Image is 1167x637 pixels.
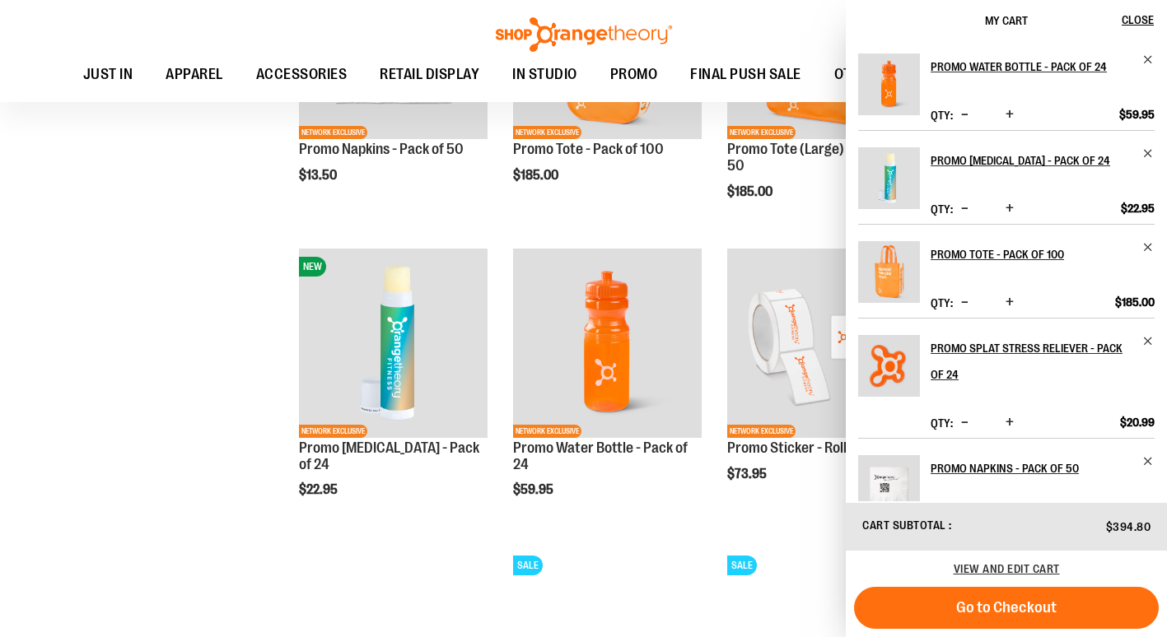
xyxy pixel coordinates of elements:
a: Promo Water Bottle - Pack of 24NETWORK EXCLUSIVE [513,249,702,439]
a: Promo Tote - Pack of 100 [513,141,664,157]
a: Remove item [1142,53,1155,66]
label: Qty [931,416,953,430]
a: Promo [MEDICAL_DATA] - Pack of 24 [931,147,1155,174]
div: product [291,240,496,539]
img: Shop Orangetheory [493,17,675,52]
a: ACCESSORIES [240,56,364,94]
div: product [719,240,924,523]
span: NETWORK EXCLUSIVE [513,425,581,438]
a: APPAREL [149,56,240,94]
h2: Promo Water Bottle - Pack of 24 [931,53,1132,80]
span: NETWORK EXCLUSIVE [727,126,796,139]
span: $22.95 [1121,201,1155,216]
a: JUST IN [67,56,150,94]
a: Remove item [1142,147,1155,160]
span: $185.00 [727,184,775,199]
span: $73.95 [727,467,769,481]
a: Promo Lip Balm - Pack of 24 [858,147,920,220]
span: NETWORK EXCLUSIVE [299,425,367,438]
span: IN STUDIO [512,56,577,93]
div: product [505,240,710,539]
span: $185.00 [513,168,561,183]
a: Promo Sticker - Roll of 500 [727,439,890,456]
img: Promo Napkins - Pack of 50 [858,455,920,517]
span: $185.00 [1115,295,1155,309]
a: Remove item [1142,335,1155,347]
span: ACCESSORIES [256,56,348,93]
label: Qty [931,202,953,216]
a: Promo Water Bottle - Pack of 24 [513,439,688,472]
a: OTF BY YOU [818,56,926,94]
span: $20.99 [1120,415,1155,430]
span: SALE [727,556,757,575]
img: Promo Lip Balm - Pack of 24 [858,147,920,209]
span: OTF BY YOU [834,56,909,93]
label: Qty [931,109,953,122]
button: Decrease product quantity [957,415,973,431]
span: My Cart [985,14,1028,27]
span: Go to Checkout [956,598,1057,616]
span: SALE [513,556,543,575]
span: PROMO [610,56,658,93]
li: Product [858,224,1155,318]
a: Promo Splat Stress Reliever - Pack of 24 [858,335,920,407]
button: Increase product quantity [1001,295,1018,311]
h2: Promo [MEDICAL_DATA] - Pack of 24 [931,147,1132,174]
a: Promo Splat Stress Reliever - Pack of 24 [931,335,1155,388]
button: Decrease product quantity [957,107,973,123]
span: $59.95 [1119,107,1155,122]
span: $59.95 [513,482,556,497]
img: Promo Water Bottle - Pack of 24 [858,53,920,115]
span: JUST IN [83,56,133,93]
span: NEW [299,257,326,277]
a: Promo Sticker - Roll of 500NETWORK EXCLUSIVE [727,249,916,439]
button: Increase product quantity [1001,201,1018,217]
a: Promo Napkins - Pack of 50 [931,455,1155,481]
span: $22.95 [299,482,340,497]
a: RETAIL DISPLAY [363,56,496,94]
a: Promo Water Bottle - Pack of 24 [858,53,920,126]
a: Promo Napkins - Pack of 50 [299,141,464,157]
a: Promo Water Bottle - Pack of 24 [931,53,1155,80]
img: Promo Tote - Pack of 100 [858,241,920,303]
button: Decrease product quantity [957,295,973,311]
button: Decrease product quantity [957,201,973,217]
h2: Promo Napkins - Pack of 50 [931,455,1132,481]
a: IN STUDIO [496,56,594,94]
span: $13.50 [299,168,339,183]
li: Product [858,130,1155,224]
span: RETAIL DISPLAY [380,56,479,93]
span: Cart Subtotal [862,518,946,532]
button: Go to Checkout [854,587,1159,629]
span: NETWORK EXCLUSIVE [299,126,367,139]
a: Remove item [1142,455,1155,467]
h2: Promo Splat Stress Reliever - Pack of 24 [931,335,1132,388]
button: Increase product quantity [1001,107,1018,123]
button: Increase product quantity [1001,415,1018,431]
a: Promo Tote - Pack of 100 [858,241,920,314]
a: FINAL PUSH SALE [674,56,818,94]
img: Promo Splat Stress Reliever - Pack of 24 [858,335,920,397]
img: Promo Sticker - Roll of 500 [727,249,916,437]
span: Close [1122,13,1154,26]
span: APPAREL [166,56,223,93]
img: Promo Water Bottle - Pack of 24 [513,249,702,437]
span: NETWORK EXCLUSIVE [513,126,581,139]
h2: Promo Tote - Pack of 100 [931,241,1132,267]
a: Promo Napkins - Pack of 50 [858,455,920,528]
a: Promo Tote (Large) - Pack of 50 [727,141,899,174]
a: Promo Lip Balm - Pack of 24NEWNETWORK EXCLUSIVE [299,249,488,439]
img: Promo Lip Balm - Pack of 24 [299,249,488,437]
li: Product [858,53,1155,130]
li: Product [858,318,1155,438]
a: View and edit cart [954,562,1060,575]
label: Qty [931,296,953,309]
a: PROMO [594,56,675,93]
a: Promo Tote - Pack of 100 [931,241,1155,267]
span: NETWORK EXCLUSIVE [727,425,796,438]
span: $394.80 [1106,520,1151,533]
span: FINAL PUSH SALE [690,56,801,93]
a: Remove item [1142,241,1155,253]
li: Product [858,438,1155,532]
